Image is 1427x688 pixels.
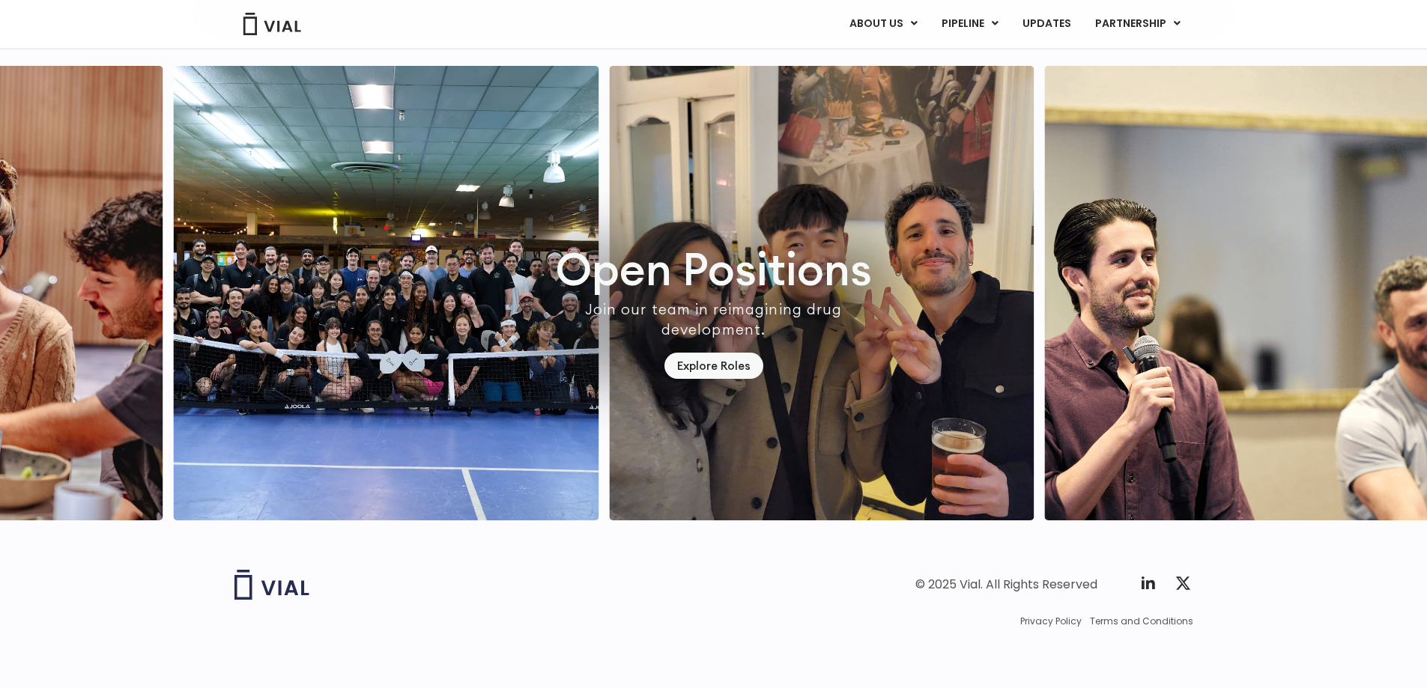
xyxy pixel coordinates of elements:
[1083,11,1193,37] a: PARTNERSHIPMenu Toggle
[930,11,1010,37] a: PIPELINEMenu Toggle
[837,11,929,37] a: ABOUT USMenu Toggle
[234,570,309,600] img: Vial logo wih "Vial" spelled out
[1011,11,1082,37] a: UPDATES
[1020,615,1082,628] a: Privacy Policy
[664,353,763,379] a: Explore Roles
[173,66,599,520] div: 3 / 7
[609,66,1034,520] div: 4 / 7
[173,66,599,520] img: http://People%20posing%20for%20group%20picture%20after%20playing%20pickleball.
[242,13,302,35] img: Vial Logo
[1090,615,1193,628] a: Terms and Conditions
[915,576,1097,593] div: © 2025 Vial. All Rights Reserved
